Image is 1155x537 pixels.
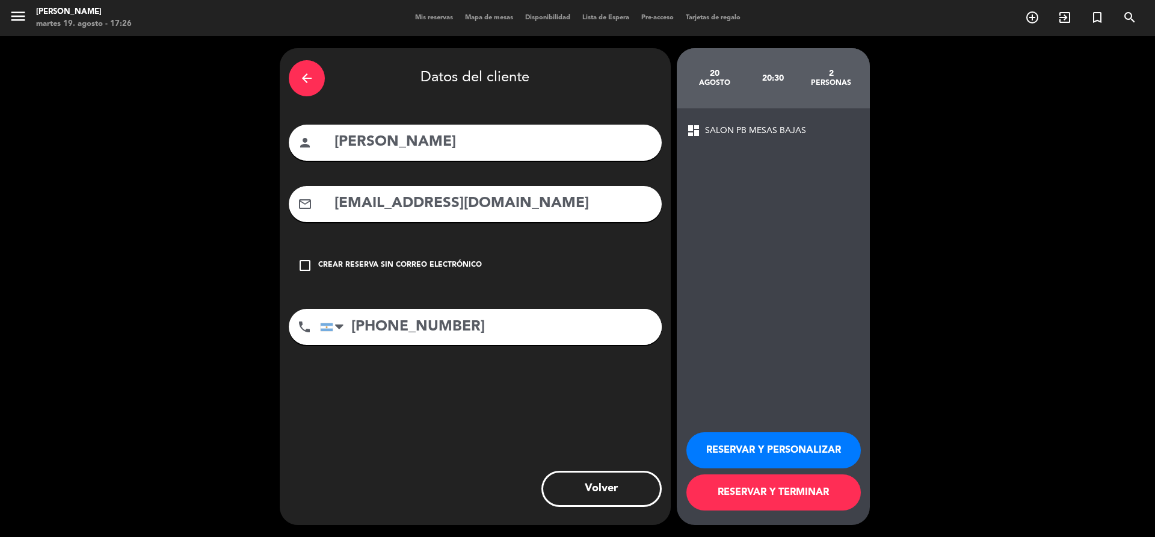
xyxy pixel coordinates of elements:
input: Nombre del cliente [333,130,653,155]
i: phone [297,320,312,334]
div: martes 19. agosto - 17:26 [36,18,132,30]
div: agosto [686,78,744,88]
span: dashboard [686,123,701,138]
i: mail_outline [298,197,312,211]
span: Mis reservas [409,14,459,21]
i: search [1123,10,1137,25]
span: Lista de Espera [576,14,635,21]
div: Crear reserva sin correo electrónico [318,259,482,272]
div: Argentina: +54 [321,309,348,344]
i: check_box_outline_blank [298,258,312,273]
input: Número de teléfono... [320,309,662,345]
span: Mapa de mesas [459,14,519,21]
i: turned_in_not [1090,10,1104,25]
div: 20:30 [744,57,802,99]
i: add_circle_outline [1025,10,1039,25]
button: RESERVAR Y PERSONALIZAR [686,432,861,468]
input: Email del cliente [333,191,653,216]
span: SALON PB MESAS BAJAS [705,124,806,138]
i: exit_to_app [1058,10,1072,25]
div: personas [802,78,860,88]
span: Tarjetas de regalo [680,14,747,21]
i: person [298,135,312,150]
div: Datos del cliente [289,57,662,99]
span: Pre-acceso [635,14,680,21]
div: 20 [686,69,744,78]
button: Volver [541,471,662,507]
div: 2 [802,69,860,78]
button: RESERVAR Y TERMINAR [686,474,861,511]
i: arrow_back [300,71,314,85]
i: menu [9,7,27,25]
span: Disponibilidad [519,14,576,21]
div: [PERSON_NAME] [36,6,132,18]
button: menu [9,7,27,29]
